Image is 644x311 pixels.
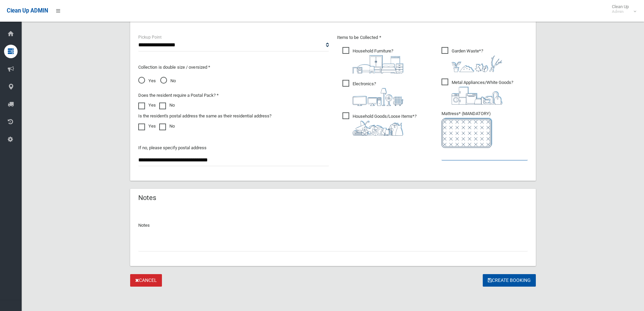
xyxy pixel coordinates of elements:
span: Clean Up [609,4,636,14]
span: Metal Appliances/White Goods [442,79,513,105]
small: Admin [612,9,629,14]
p: Items to be Collected * [337,34,528,42]
label: If no, please specify postal address [138,144,207,152]
p: Notes [138,221,528,229]
img: 4fd8a5c772b2c999c83690221e5242e0.png [452,55,502,72]
img: e7408bece873d2c1783593a074e5cb2f.png [442,118,492,148]
i: ? [353,81,403,106]
label: Is the resident's postal address the same as their residential address? [138,112,271,120]
a: Cancel [130,274,162,287]
label: No [159,101,175,109]
span: Yes [138,77,156,85]
i: ? [353,48,403,73]
i: ? [452,48,502,72]
span: Household Furniture [342,47,403,73]
img: 36c1b0289cb1767239cdd3de9e694f19.png [452,87,502,105]
span: No [160,77,176,85]
button: Create Booking [483,274,536,287]
img: b13cc3517677393f34c0a387616ef184.png [353,120,403,136]
span: Electronics [342,80,403,106]
span: Clean Up ADMIN [7,7,48,14]
label: Yes [138,101,156,109]
span: Garden Waste* [442,47,502,72]
label: No [159,122,175,130]
span: Household Goods/Loose Items* [342,112,416,136]
label: Yes [138,122,156,130]
i: ? [452,80,513,105]
img: aa9efdbe659d29b613fca23ba79d85cb.png [353,55,403,73]
span: Mattress* (MANDATORY) [442,111,528,148]
header: Notes [130,191,164,204]
i: ? [353,114,416,136]
img: 394712a680b73dbc3d2a6a3a7ffe5a07.png [353,88,403,106]
label: Does the resident require a Postal Pack? * [138,91,219,99]
p: Collection is double size / oversized * [138,63,329,71]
